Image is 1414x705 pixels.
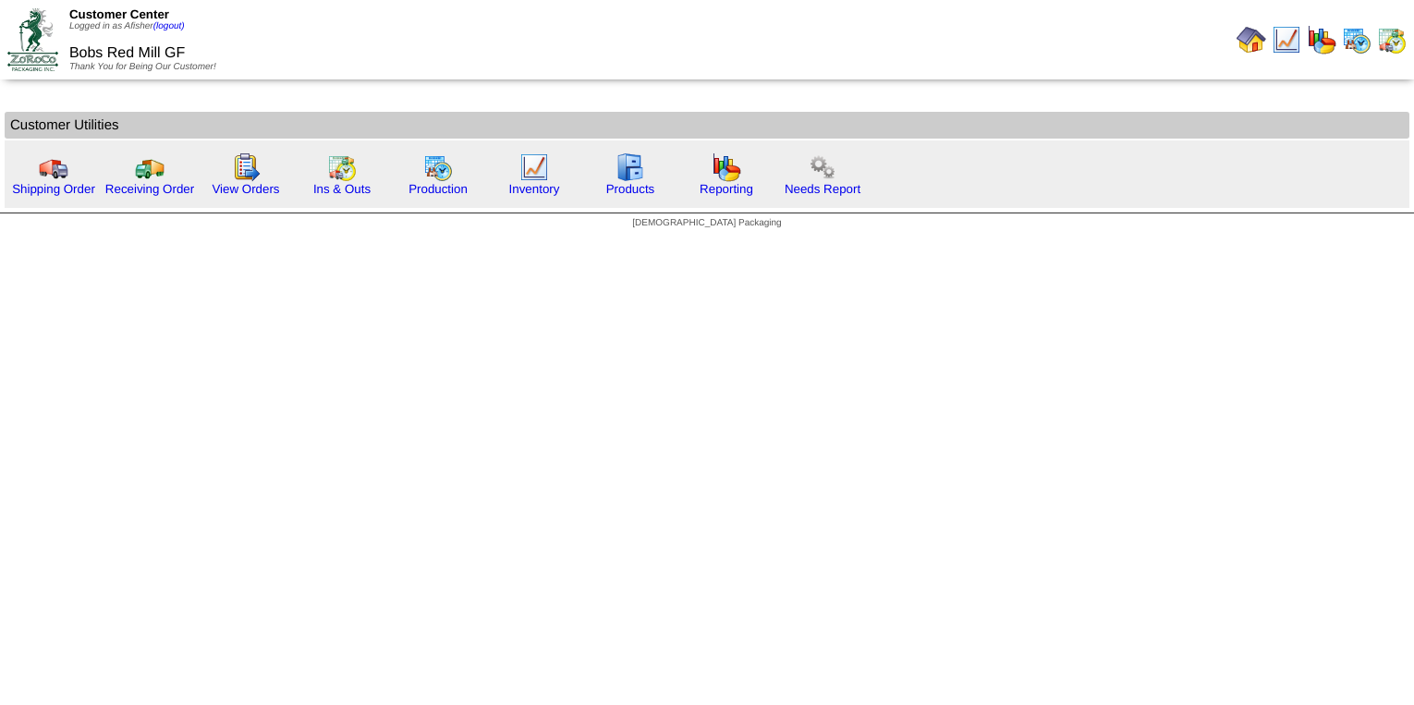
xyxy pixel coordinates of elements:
[69,21,185,31] span: Logged in as Afisher
[519,152,549,182] img: line_graph.gif
[712,152,741,182] img: graph.gif
[69,7,169,21] span: Customer Center
[1377,25,1407,55] img: calendarinout.gif
[69,62,216,72] span: Thank You for Being Our Customer!
[313,182,371,196] a: Ins & Outs
[135,152,165,182] img: truck2.gif
[700,182,753,196] a: Reporting
[105,182,194,196] a: Receiving Order
[632,218,781,228] span: [DEMOGRAPHIC_DATA] Packaging
[69,45,185,61] span: Bobs Red Mill GF
[7,8,58,70] img: ZoRoCo_Logo(Green%26Foil)%20jpg.webp
[408,182,468,196] a: Production
[808,152,837,182] img: workflow.png
[785,182,860,196] a: Needs Report
[1272,25,1301,55] img: line_graph.gif
[327,152,357,182] img: calendarinout.gif
[1307,25,1336,55] img: graph.gif
[39,152,68,182] img: truck.gif
[1237,25,1266,55] img: home.gif
[606,182,655,196] a: Products
[1342,25,1371,55] img: calendarprod.gif
[153,21,185,31] a: (logout)
[616,152,645,182] img: cabinet.gif
[12,182,95,196] a: Shipping Order
[212,182,279,196] a: View Orders
[509,182,560,196] a: Inventory
[231,152,261,182] img: workorder.gif
[423,152,453,182] img: calendarprod.gif
[5,112,1409,139] td: Customer Utilities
